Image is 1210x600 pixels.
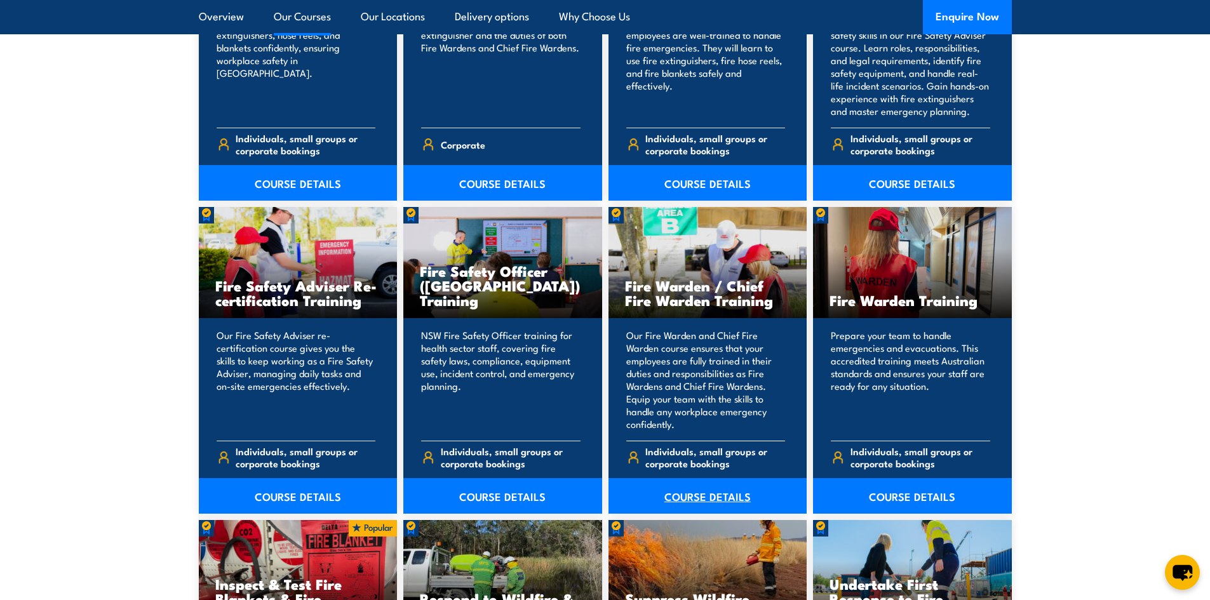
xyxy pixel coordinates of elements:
span: Individuals, small groups or corporate bookings [645,445,785,469]
span: Individuals, small groups or corporate bookings [645,132,785,156]
span: Individuals, small groups or corporate bookings [236,445,375,469]
a: COURSE DETAILS [813,165,1012,201]
a: COURSE DETAILS [199,478,398,514]
a: COURSE DETAILS [608,478,807,514]
p: Our Fire Safety Adviser re-certification course gives you the skills to keep working as a Fire Sa... [217,329,376,430]
span: Individuals, small groups or corporate bookings [236,132,375,156]
span: Corporate [441,135,485,154]
p: NSW Fire Safety Officer training for health sector staff, covering fire safety laws, compliance, ... [421,329,581,430]
span: Individuals, small groups or corporate bookings [441,445,581,469]
h3: Fire Warden / Chief Fire Warden Training [625,278,791,307]
button: chat-button [1165,555,1200,590]
p: Our Fire Extinguisher and Fire Warden course will ensure your employees are well-trained to handl... [626,3,786,117]
p: Train your team in essential fire safety. Learn to use fire extinguishers, hose reels, and blanke... [217,3,376,117]
h3: Fire Safety Officer ([GEOGRAPHIC_DATA]) Training [420,263,586,307]
a: COURSE DETAILS [403,478,602,514]
span: Individuals, small groups or corporate bookings [850,132,990,156]
h3: Fire Warden Training [830,293,995,307]
a: COURSE DETAILS [199,165,398,201]
a: COURSE DETAILS [813,478,1012,514]
a: COURSE DETAILS [403,165,602,201]
a: COURSE DETAILS [608,165,807,201]
p: Our Fire Combo Awareness Day includes training on how to use a fire extinguisher and the duties o... [421,3,581,117]
p: Equip your team in [GEOGRAPHIC_DATA] with key fire safety skills in our Fire Safety Adviser cours... [831,3,990,117]
p: Our Fire Warden and Chief Fire Warden course ensures that your employees are fully trained in the... [626,329,786,430]
h3: Fire Safety Adviser Re-certification Training [215,278,381,307]
p: Prepare your team to handle emergencies and evacuations. This accredited training meets Australia... [831,329,990,430]
span: Individuals, small groups or corporate bookings [850,445,990,469]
